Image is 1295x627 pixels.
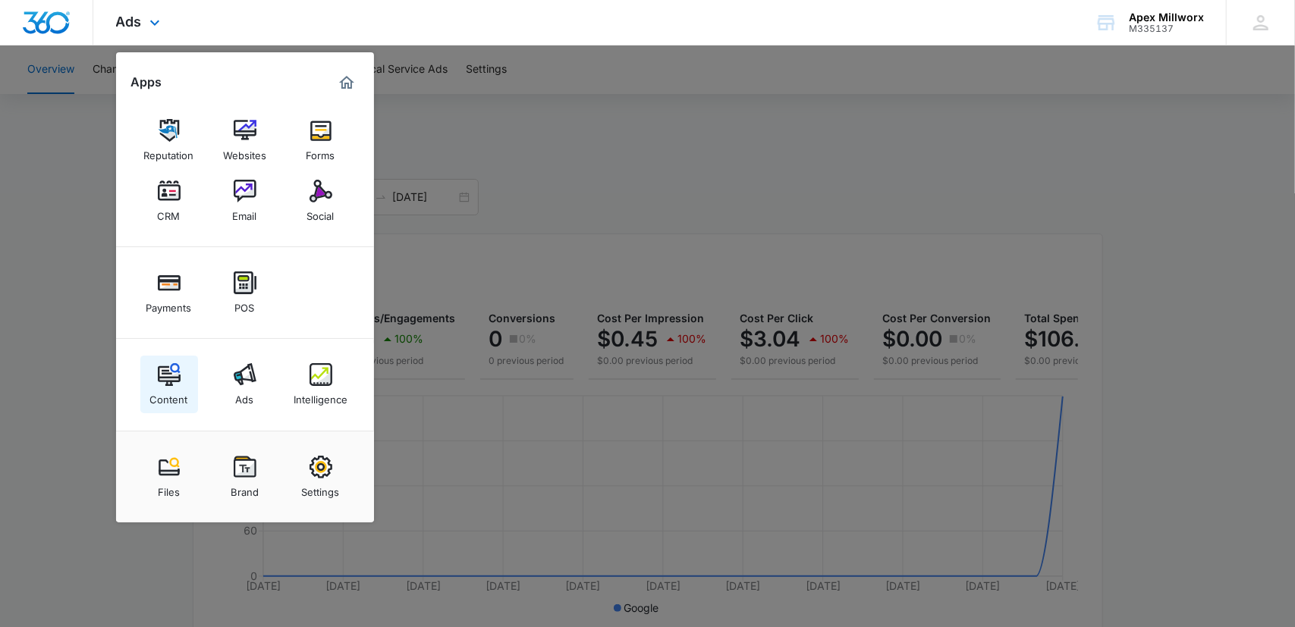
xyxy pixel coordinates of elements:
[1129,11,1204,24] div: account name
[216,111,274,169] a: Websites
[146,294,192,314] div: Payments
[158,202,181,222] div: CRM
[1129,24,1204,34] div: account id
[335,71,359,95] a: Marketing 360® Dashboard
[140,111,198,169] a: Reputation
[292,448,350,506] a: Settings
[158,478,180,498] div: Files
[231,478,259,498] div: Brand
[233,202,257,222] div: Email
[131,75,162,89] h2: Apps
[140,264,198,321] a: Payments
[140,448,198,506] a: Files
[216,264,274,321] a: POS
[292,356,350,413] a: Intelligence
[302,478,340,498] div: Settings
[140,172,198,230] a: CRM
[306,142,335,161] div: Forms
[140,356,198,413] a: Content
[216,356,274,413] a: Ads
[216,172,274,230] a: Email
[292,111,350,169] a: Forms
[150,386,188,406] div: Content
[236,386,254,406] div: Ads
[216,448,274,506] a: Brand
[235,294,255,314] div: POS
[294,386,347,406] div: Intelligence
[116,14,142,30] span: Ads
[144,142,194,161] div: Reputation
[307,202,335,222] div: Social
[292,172,350,230] a: Social
[223,142,266,161] div: Websites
